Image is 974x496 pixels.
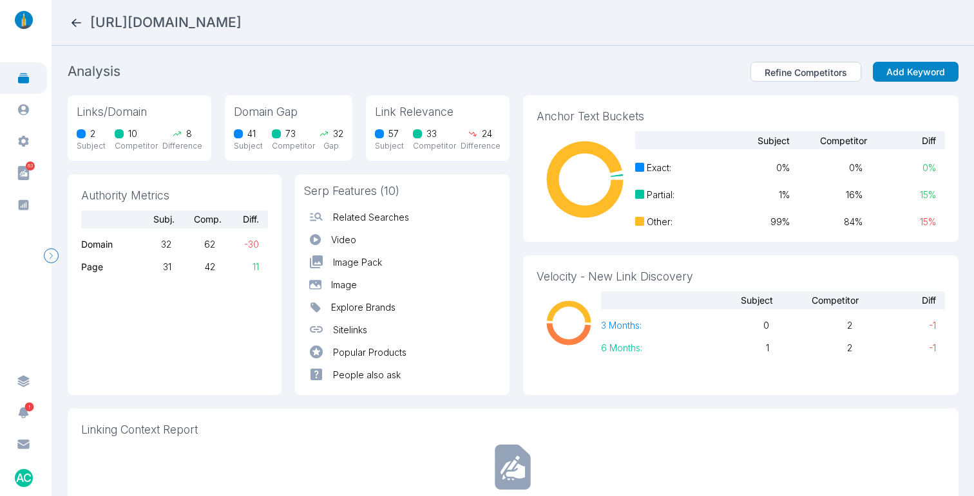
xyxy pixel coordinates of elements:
span: 15 % [863,188,935,201]
span: 0 % [717,161,790,174]
span: 99 % [717,215,790,228]
span: 57 [388,127,399,140]
p: Page [81,260,128,273]
p: Subject [375,140,404,152]
p: Popular Products [333,345,406,359]
p: Subject [77,140,106,152]
span: Diff [859,293,945,307]
span: 32 [127,237,171,251]
span: Other : [647,215,673,228]
span: Serp Features (10) [304,183,500,199]
span: Diff [867,134,944,147]
span: 63 [26,161,35,170]
span: 0 [686,318,769,332]
span: 84 % [790,215,863,228]
h2: Analysis [68,62,120,80]
span: -1 [852,318,935,332]
span: 2 [769,318,852,332]
span: Links/Domain [77,104,202,120]
span: Competitor [790,134,867,147]
p: Competitor [413,140,456,152]
span: Competitor [773,293,859,307]
span: Subject [712,134,790,147]
span: Anchor Text Buckets [537,109,945,125]
span: 10 [128,127,137,140]
img: linklaunch_small.2ae18699.png [10,11,37,29]
span: Comp. [175,212,222,226]
p: Difference [461,140,501,152]
span: Authority Metrics [81,188,269,204]
p: People also ask [333,368,401,381]
span: Exact : [647,161,671,174]
button: Refine Competitors [750,62,861,82]
span: 33 [426,127,437,140]
span: -1 [852,341,935,354]
button: Add Keyword [873,62,959,82]
p: 3 Months: [601,318,687,332]
p: 6 Months: [601,341,687,354]
p: Related Searches [333,210,409,224]
span: 42 [171,260,215,273]
span: 1 [686,341,769,354]
p: Competitor [115,140,158,152]
span: 0 % [790,161,863,174]
span: Subject [687,293,773,307]
span: 32 [333,127,343,140]
span: 31 [127,260,171,273]
span: 2 [90,127,95,140]
p: Difference [162,140,202,152]
p: Image [331,278,357,291]
span: 62 [171,237,215,251]
span: 41 [247,127,256,140]
span: Diff. [222,212,269,226]
span: Subj. [128,212,175,226]
span: 0 % [863,161,935,174]
span: 24 [482,127,492,140]
span: 16 % [790,188,863,201]
p: Domain [81,237,128,251]
span: 8 [186,127,192,140]
p: Competitor [272,140,315,152]
span: Link Relevance [375,104,501,120]
p: Sitelinks [333,323,367,336]
span: Partial : [647,188,674,201]
p: Gap [323,140,339,152]
p: Subject [234,140,263,152]
p: Explore Brands [331,300,396,314]
p: Video [331,233,356,246]
span: 15 % [863,215,935,228]
span: Domain Gap [234,104,343,120]
span: Linking Context Report [81,422,945,438]
h2: https://www.sleepcrown.com/online-store/Sleep-Crown-Classic-p91750460 [90,14,242,32]
p: Image Pack [333,255,382,269]
span: -30 [215,237,259,251]
span: 2 [769,341,852,354]
span: 1 % [717,188,790,201]
span: Velocity - New Link Discovery [537,269,945,285]
span: 73 [285,127,296,140]
span: 11 [215,260,259,273]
